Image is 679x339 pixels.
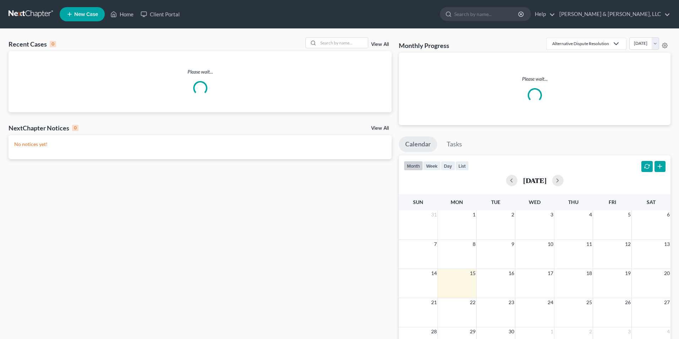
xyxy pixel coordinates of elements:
[399,136,437,152] a: Calendar
[472,240,476,248] span: 8
[451,199,463,205] span: Mon
[469,298,476,307] span: 22
[430,298,438,307] span: 21
[624,269,631,278] span: 19
[413,199,423,205] span: Sun
[523,177,547,184] h2: [DATE]
[107,8,137,21] a: Home
[647,199,656,205] span: Sat
[399,41,449,50] h3: Monthly Progress
[404,75,665,82] p: Please wait...
[318,38,368,48] input: Search by name...
[72,125,78,131] div: 0
[627,210,631,219] span: 5
[511,210,515,219] span: 2
[9,68,392,75] p: Please wait...
[624,240,631,248] span: 12
[469,269,476,278] span: 15
[9,124,78,132] div: NextChapter Notices
[531,8,555,21] a: Help
[663,240,670,248] span: 13
[404,161,423,171] button: month
[440,136,468,152] a: Tasks
[430,327,438,336] span: 28
[74,12,98,17] span: New Case
[547,298,554,307] span: 24
[472,210,476,219] span: 1
[588,327,593,336] span: 2
[433,240,438,248] span: 7
[50,41,56,47] div: 0
[547,269,554,278] span: 17
[511,240,515,248] span: 9
[430,269,438,278] span: 14
[568,199,578,205] span: Thu
[627,327,631,336] span: 3
[441,161,455,171] button: day
[14,141,386,148] p: No notices yet!
[547,240,554,248] span: 10
[9,40,56,48] div: Recent Cases
[508,298,515,307] span: 23
[508,269,515,278] span: 16
[586,269,593,278] span: 18
[550,210,554,219] span: 3
[666,210,670,219] span: 6
[586,298,593,307] span: 25
[508,327,515,336] span: 30
[529,199,541,205] span: Wed
[552,41,609,47] div: Alternative Dispute Resolution
[371,126,389,131] a: View All
[430,210,438,219] span: 31
[663,269,670,278] span: 20
[588,210,593,219] span: 4
[423,161,441,171] button: week
[556,8,670,21] a: [PERSON_NAME] & [PERSON_NAME], LLC
[609,199,616,205] span: Fri
[371,42,389,47] a: View All
[455,161,469,171] button: list
[550,327,554,336] span: 1
[491,199,500,205] span: Tue
[454,7,519,21] input: Search by name...
[666,327,670,336] span: 4
[624,298,631,307] span: 26
[137,8,183,21] a: Client Portal
[663,298,670,307] span: 27
[469,327,476,336] span: 29
[586,240,593,248] span: 11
